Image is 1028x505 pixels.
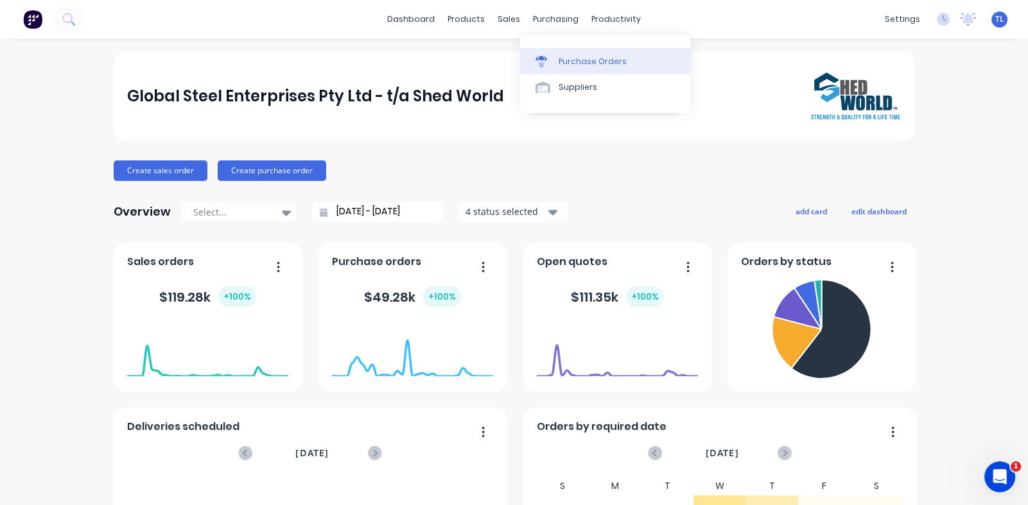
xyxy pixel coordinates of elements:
[295,446,329,460] span: [DATE]
[626,286,664,307] div: + 100 %
[332,254,421,270] span: Purchase orders
[811,73,901,120] img: Global Steel Enterprises Pty Ltd - t/a Shed World
[559,56,627,67] div: Purchase Orders
[423,286,461,307] div: + 100 %
[741,254,832,270] span: Orders by status
[559,81,597,93] div: Suppliers
[850,477,903,495] div: S
[218,286,256,307] div: + 100 %
[520,48,690,74] a: Purchase Orders
[527,10,585,29] div: purchasing
[127,419,240,434] span: Deliveries scheduled
[520,74,690,100] a: Suppliers
[798,477,851,495] div: F
[589,477,641,495] div: M
[705,446,738,460] span: [DATE]
[441,10,491,29] div: products
[218,160,326,181] button: Create purchase order
[114,160,207,181] button: Create sales order
[536,477,589,495] div: S
[787,203,835,219] button: add card
[585,10,647,29] div: productivity
[641,477,693,495] div: T
[693,477,746,495] div: W
[114,199,171,225] div: Overview
[23,10,42,29] img: Factory
[127,254,194,270] span: Sales orders
[843,203,915,219] button: edit dashboard
[466,205,546,218] div: 4 status selected
[571,286,664,307] div: $ 111.35k
[1011,461,1021,472] span: 1
[995,13,1004,25] span: TL
[127,83,504,109] div: Global Steel Enterprises Pty Ltd - t/a Shed World
[364,286,461,307] div: $ 49.28k
[491,10,527,29] div: sales
[878,10,927,29] div: settings
[159,286,256,307] div: $ 119.28k
[745,477,798,495] div: T
[458,202,568,221] button: 4 status selected
[984,461,1015,492] iframe: Intercom live chat
[537,254,607,270] span: Open quotes
[381,10,441,29] a: dashboard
